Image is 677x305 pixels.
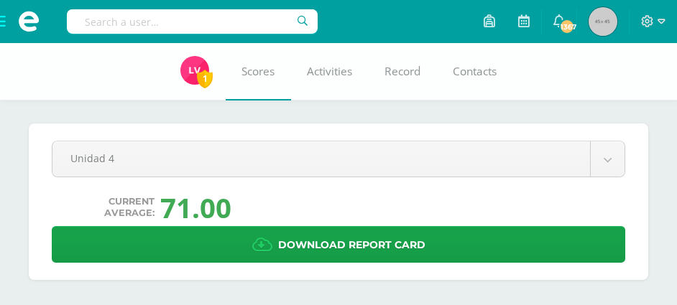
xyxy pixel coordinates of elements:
a: Activities [291,43,369,100]
span: 1 [197,70,213,88]
a: Download report card [52,226,625,263]
span: Current average: [104,196,155,219]
a: Contacts [437,43,513,100]
a: Unidad 4 [52,141,625,177]
a: Record [369,43,437,100]
span: 1367 [559,19,575,34]
input: Search a user… [67,9,318,34]
span: Scores [241,64,275,79]
a: Scores [226,43,291,100]
img: 63d99853cab4c46038f6d5e6a91d147f.png [180,56,209,85]
span: Contacts [453,64,497,79]
span: Record [384,64,420,79]
span: 71.00 [160,189,231,226]
img: 45x45 [589,7,617,36]
span: Unidad 4 [70,141,572,175]
span: Download report card [278,227,425,263]
span: Activities [307,64,352,79]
